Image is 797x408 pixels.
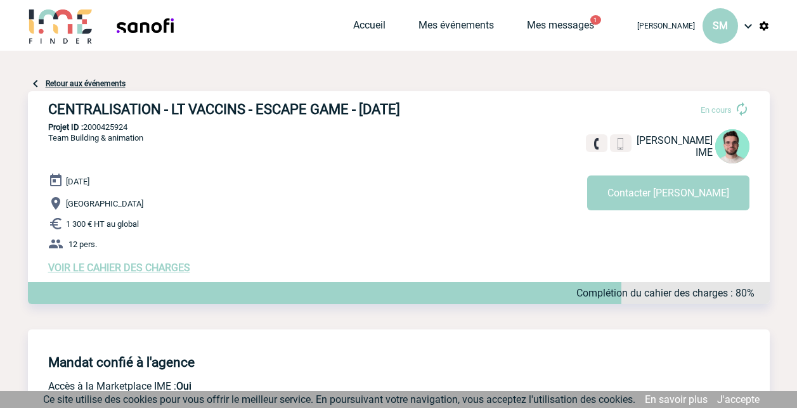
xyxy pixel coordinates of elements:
span: Team Building & animation [48,133,143,143]
span: 1 300 € HT au global [66,219,139,229]
img: IME-Finder [28,8,94,44]
span: En cours [701,105,732,115]
a: Retour aux événements [46,79,126,88]
b: Oui [176,380,191,392]
span: SM [713,20,728,32]
p: 2000425924 [28,122,770,132]
h4: Mandat confié à l'agence [48,355,195,370]
h3: CENTRALISATION - LT VACCINS - ESCAPE GAME - [DATE] [48,101,429,117]
a: VOIR LE CAHIER DES CHARGES [48,262,190,274]
span: [PERSON_NAME] [637,22,695,30]
b: Projet ID : [48,122,83,132]
span: 12 pers. [68,239,97,249]
a: J'accepte [717,393,760,405]
button: Contacter [PERSON_NAME] [587,175,749,210]
a: En savoir plus [645,393,708,405]
img: portable.png [615,138,626,150]
span: IME [696,146,713,158]
img: 121547-2.png [715,129,749,163]
a: Mes messages [527,19,594,37]
a: Accueil [353,19,386,37]
button: 1 [590,15,601,25]
img: fixe.png [591,138,602,150]
p: Accès à la Marketplace IME : [48,380,574,392]
span: [DATE] [66,177,89,186]
span: Ce site utilise des cookies pour vous offrir le meilleur service. En poursuivant votre navigation... [43,393,635,405]
span: [PERSON_NAME] [637,134,713,146]
span: [GEOGRAPHIC_DATA] [66,199,143,208]
a: Mes événements [418,19,494,37]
